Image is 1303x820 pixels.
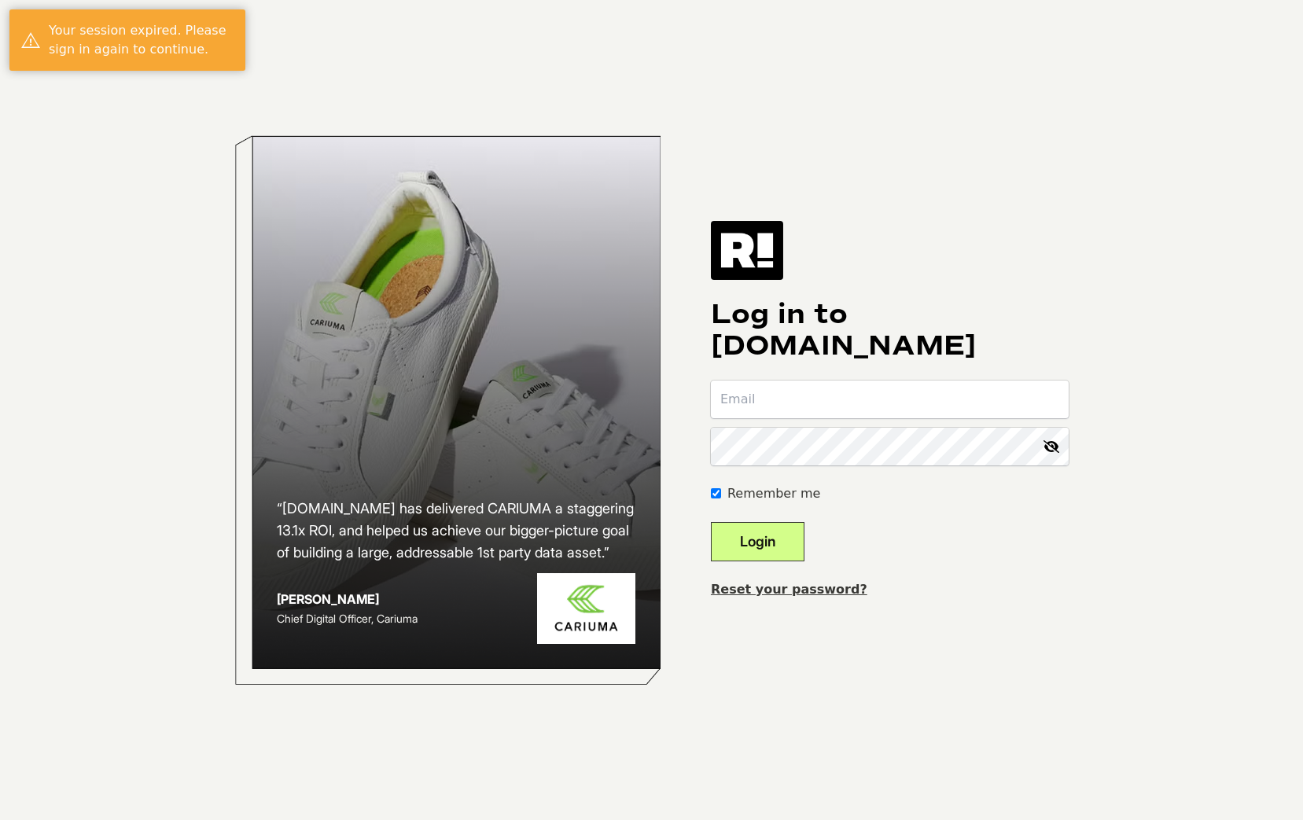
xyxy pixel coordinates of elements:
[537,573,635,645] img: Cariuma
[277,591,379,607] strong: [PERSON_NAME]
[277,498,635,564] h2: “[DOMAIN_NAME] has delivered CARIUMA a staggering 13.1x ROI, and helped us achieve our bigger-pic...
[711,221,783,279] img: Retention.com
[277,612,418,625] span: Chief Digital Officer, Cariuma
[727,484,820,503] label: Remember me
[711,381,1069,418] input: Email
[711,299,1069,362] h1: Log in to [DOMAIN_NAME]
[49,21,234,59] div: Your session expired. Please sign in again to continue.
[711,582,867,597] a: Reset your password?
[711,522,804,561] button: Login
